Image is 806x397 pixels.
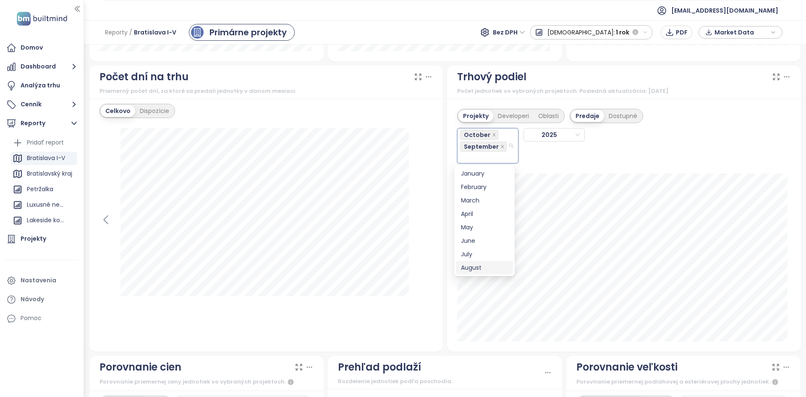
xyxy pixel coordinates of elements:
[129,25,132,40] span: /
[492,133,496,137] span: close
[10,214,77,227] div: Lakeside konkurencia
[21,294,44,305] div: Návody
[500,145,505,149] span: close
[4,115,79,132] button: Reporty
[21,275,56,286] div: Nastavenia
[493,110,534,122] div: Developeri
[4,291,79,308] a: Návody
[4,96,79,113] button: Cenník
[189,24,295,41] a: primary
[10,198,77,212] div: Luxusné nehnuteľnosti
[526,129,580,141] span: 2025
[14,10,70,27] img: logo
[10,152,77,165] div: Bratislava I-V
[456,261,513,274] div: August
[21,80,60,91] div: Analýza trhu
[338,377,544,386] div: Rozdelenie jednotiek podľa poschodia.
[4,58,79,75] button: Dashboard
[101,105,135,117] div: Celkovo
[21,42,43,53] div: Domov
[10,183,77,196] div: Petržalka
[461,236,508,245] div: June
[456,234,513,247] div: June
[464,130,490,139] span: October
[461,169,508,178] div: January
[27,168,72,179] div: Bratislavský kraj
[456,207,513,221] div: April
[27,215,67,226] div: Lakeside konkurencia
[105,25,128,40] span: Reporty
[530,25,653,39] button: [DEMOGRAPHIC_DATA]:1 rok
[134,25,176,40] span: Bratislava I-V
[338,359,421,375] div: Prehľad podlaží
[676,28,688,37] span: PDF
[4,310,79,327] div: Pomoc
[461,196,508,205] div: March
[4,77,79,94] a: Analýza trhu
[461,209,508,218] div: April
[99,87,433,95] div: Priemerný počet dní, za ktoré sa predali jednotky v danom mesiaci.
[460,130,498,140] span: October
[461,250,508,259] div: July
[571,110,604,122] div: Predaje
[209,26,287,39] div: Primárne projekty
[457,87,791,95] div: Počet jednotiek vo vybraných projektoch. Posledná aktualizácia: [DATE]
[460,142,507,152] span: September
[99,359,181,375] div: Porovnanie cien
[456,167,513,180] div: January
[464,142,499,151] span: September
[21,234,46,244] div: Projekty
[10,136,77,150] div: Pridať report
[456,194,513,207] div: March
[703,26,778,39] div: button
[10,167,77,181] div: Bratislavský kraj
[547,25,615,40] span: [DEMOGRAPHIC_DATA]:
[99,377,314,387] div: Porovnanie priemernej ceny jednotiek vo vybraných projektoch.
[27,200,67,210] div: Luxusné nehnuteľnosti
[4,39,79,56] a: Domov
[604,110,642,122] div: Dostupné
[457,69,526,85] div: Trhový podiel
[458,110,493,122] div: Projekty
[27,137,64,148] div: Pridať report
[27,184,53,195] div: Petržalka
[135,105,174,117] div: Dispozície
[456,221,513,234] div: May
[534,110,563,122] div: Oblasti
[576,359,678,375] div: Porovnanie veľkosti
[4,272,79,289] a: Nastavenia
[99,69,188,85] div: Počet dní na trhu
[27,153,65,163] div: Bratislava I-V
[456,180,513,194] div: February
[456,247,513,261] div: July
[4,231,79,247] a: Projekty
[616,25,629,40] span: 1 rok
[671,0,778,21] span: [EMAIL_ADDRESS][DOMAIN_NAME]
[461,263,508,272] div: August
[714,26,769,39] span: Market Data
[461,223,508,232] div: May
[461,182,508,192] div: February
[493,26,525,39] span: Bez DPH
[576,377,790,387] div: Porovnanie priemernej podlahovej a exteriérovej plochy jednotiek.
[21,313,42,323] div: Pomoc
[661,26,692,39] button: PDF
